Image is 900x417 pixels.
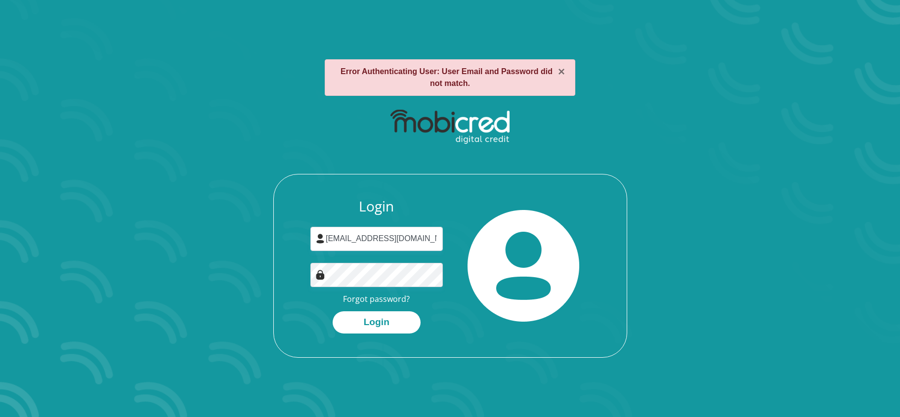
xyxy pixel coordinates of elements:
[310,198,443,215] h3: Login
[315,234,325,244] img: user-icon image
[315,270,325,280] img: Image
[310,227,443,251] input: Username
[333,311,421,334] button: Login
[390,110,510,144] img: mobicred logo
[341,67,553,87] strong: Error Authenticating User: User Email and Password did not match.
[558,66,565,78] button: ×
[343,293,410,304] a: Forgot password?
